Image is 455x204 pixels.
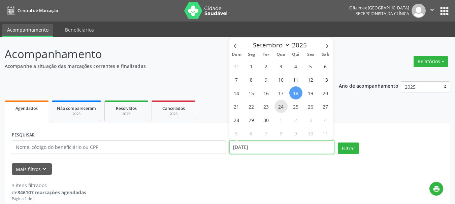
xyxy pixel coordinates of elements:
[57,106,96,111] span: Não compareceram
[289,86,302,99] span: Setembro 18, 2025
[289,59,302,73] span: Setembro 4, 2025
[12,189,86,196] div: de
[12,163,52,175] button: Mais filtroskeyboard_arrow_down
[412,4,426,18] img: img
[245,73,258,86] span: Setembro 8, 2025
[414,56,448,67] button: Relatórios
[244,52,259,57] span: Seg
[229,52,244,57] span: Dom
[41,165,48,173] i: keyboard_arrow_down
[260,113,273,126] span: Setembro 30, 2025
[319,113,332,126] span: Outubro 4, 2025
[319,100,332,113] span: Setembro 27, 2025
[12,140,226,154] input: Nome, código do beneficiário ou CPF
[339,81,398,90] p: Ano de acompanhamento
[245,86,258,99] span: Setembro 15, 2025
[319,127,332,140] span: Outubro 11, 2025
[230,59,243,73] span: Agosto 31, 2025
[15,106,38,111] span: Agendados
[109,112,143,117] div: 2025
[260,59,273,73] span: Setembro 2, 2025
[318,52,333,57] span: Sáb
[338,142,359,154] button: Filtrar
[18,189,86,196] strong: 346107 marcações agendadas
[260,86,273,99] span: Setembro 16, 2025
[229,140,335,154] input: Selecione um intervalo
[304,86,317,99] span: Setembro 19, 2025
[259,52,273,57] span: Ter
[274,59,288,73] span: Setembro 3, 2025
[289,100,302,113] span: Setembro 25, 2025
[304,127,317,140] span: Outubro 10, 2025
[230,100,243,113] span: Setembro 21, 2025
[438,5,450,17] button: apps
[355,11,409,16] span: Recepcionista da clínica
[230,113,243,126] span: Setembro 28, 2025
[289,127,302,140] span: Outubro 9, 2025
[230,73,243,86] span: Setembro 7, 2025
[273,52,288,57] span: Qua
[245,59,258,73] span: Setembro 1, 2025
[304,113,317,126] span: Outubro 3, 2025
[274,100,288,113] span: Setembro 24, 2025
[18,8,58,13] span: Central de Marcação
[288,52,303,57] span: Qui
[274,73,288,86] span: Setembro 10, 2025
[274,113,288,126] span: Outubro 1, 2025
[319,73,332,86] span: Setembro 13, 2025
[319,86,332,99] span: Setembro 20, 2025
[274,127,288,140] span: Outubro 8, 2025
[260,73,273,86] span: Setembro 9, 2025
[349,5,409,11] div: Oftalmax [GEOGRAPHIC_DATA]
[230,86,243,99] span: Setembro 14, 2025
[57,112,96,117] div: 2025
[162,106,185,111] span: Cancelados
[426,4,438,18] button: 
[319,59,332,73] span: Setembro 6, 2025
[12,130,35,140] label: PESQUISAR
[12,196,86,202] div: Página 1 de 1
[433,185,440,193] i: print
[60,24,99,36] a: Beneficiários
[5,5,58,16] a: Central de Marcação
[5,63,317,70] p: Acompanhe a situação das marcações correntes e finalizadas
[260,100,273,113] span: Setembro 23, 2025
[157,112,190,117] div: 2025
[245,100,258,113] span: Setembro 22, 2025
[304,59,317,73] span: Setembro 5, 2025
[250,40,290,50] select: Month
[304,73,317,86] span: Setembro 12, 2025
[289,73,302,86] span: Setembro 11, 2025
[245,127,258,140] span: Outubro 6, 2025
[230,127,243,140] span: Outubro 5, 2025
[290,41,312,49] input: Year
[2,24,53,37] a: Acompanhamento
[304,100,317,113] span: Setembro 26, 2025
[245,113,258,126] span: Setembro 29, 2025
[428,6,436,13] i: 
[289,113,302,126] span: Outubro 2, 2025
[274,86,288,99] span: Setembro 17, 2025
[5,46,317,63] p: Acompanhamento
[303,52,318,57] span: Sex
[12,182,86,189] div: 3 itens filtrados
[260,127,273,140] span: Outubro 7, 2025
[429,182,443,196] button: print
[116,106,137,111] span: Resolvidos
